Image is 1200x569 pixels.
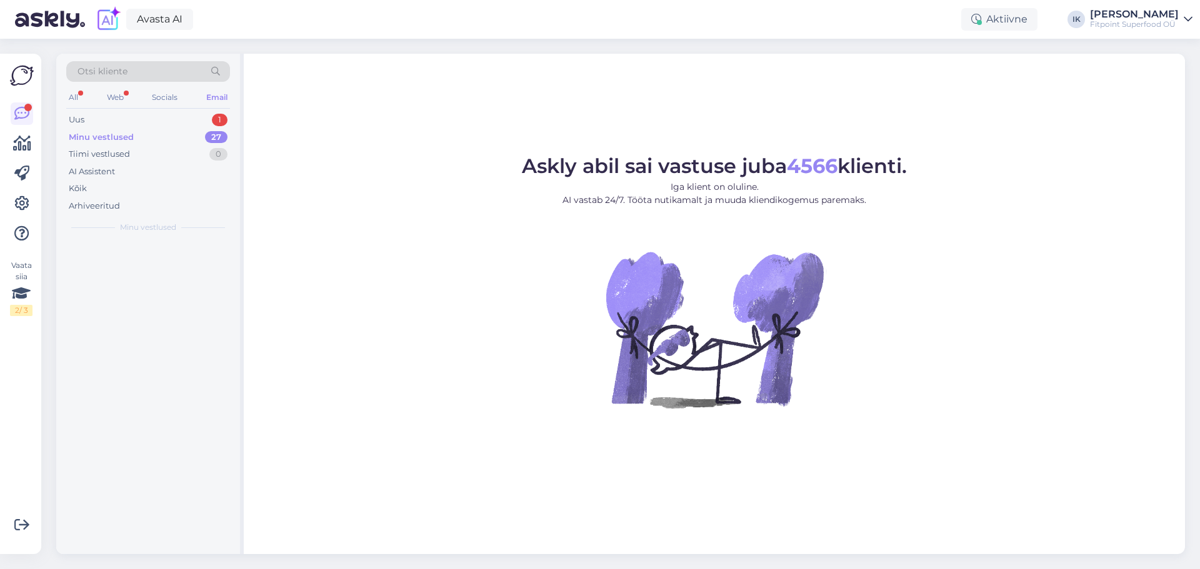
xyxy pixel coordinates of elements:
[209,148,227,161] div: 0
[205,131,227,144] div: 27
[212,114,227,126] div: 1
[69,200,120,212] div: Arhiveeritud
[66,89,81,106] div: All
[120,222,176,233] span: Minu vestlused
[69,182,87,195] div: Kõik
[69,114,84,126] div: Uus
[77,65,127,78] span: Otsi kliente
[1067,11,1085,28] div: IK
[204,89,230,106] div: Email
[602,217,827,442] img: No Chat active
[1090,9,1192,29] a: [PERSON_NAME]Fitpoint Superfood OÜ
[95,6,121,32] img: explore-ai
[104,89,126,106] div: Web
[522,154,907,178] span: Askly abil sai vastuse juba klienti.
[69,166,115,178] div: AI Assistent
[1090,19,1179,29] div: Fitpoint Superfood OÜ
[961,8,1037,31] div: Aktiivne
[69,148,130,161] div: Tiimi vestlused
[522,181,907,207] p: Iga klient on oluline. AI vastab 24/7. Tööta nutikamalt ja muuda kliendikogemus paremaks.
[126,9,193,30] a: Avasta AI
[1090,9,1179,19] div: [PERSON_NAME]
[149,89,180,106] div: Socials
[69,131,134,144] div: Minu vestlused
[10,260,32,316] div: Vaata siia
[10,305,32,316] div: 2 / 3
[10,64,34,87] img: Askly Logo
[787,154,837,178] b: 4566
